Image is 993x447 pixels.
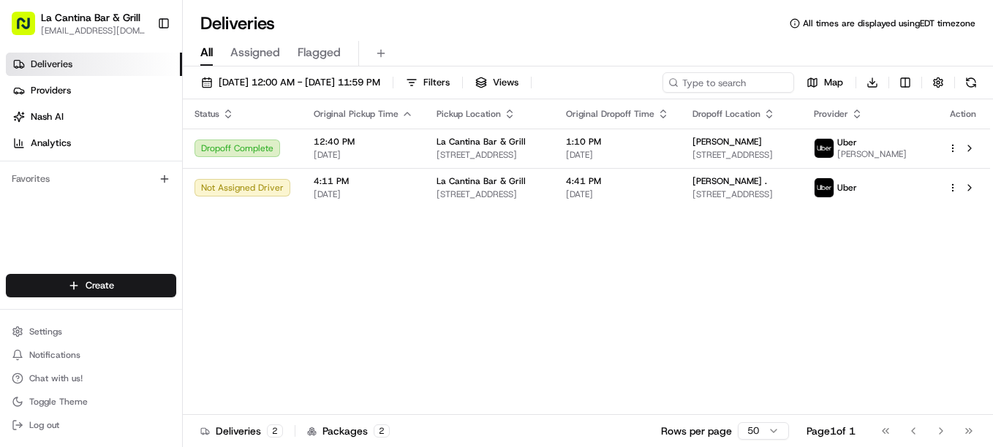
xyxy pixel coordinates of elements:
[566,149,669,161] span: [DATE]
[15,140,41,166] img: 1736555255976-a54dd68f-1ca7-489b-9aae-adbdc363a1c4
[437,188,543,200] span: [STREET_ADDRESS]
[103,338,177,350] a: Powered byPylon
[314,108,399,120] span: Original Pickup Time
[6,415,176,435] button: Log out
[29,227,41,239] img: 1736555255976-a54dd68f-1ca7-489b-9aae-adbdc363a1c4
[6,391,176,412] button: Toggle Theme
[399,72,456,93] button: Filters
[566,136,669,148] span: 1:10 PM
[31,140,57,166] img: 9188753566659_6852d8bf1fb38e338040_72.png
[200,12,275,35] h1: Deliveries
[121,266,127,278] span: •
[800,72,850,93] button: Map
[298,44,341,61] span: Flagged
[6,6,151,41] button: La Cantina Bar & Grill[EMAIL_ADDRESS][DOMAIN_NAME]
[815,178,834,197] img: uber-new-logo.jpeg
[566,188,669,200] span: [DATE]
[662,72,794,93] input: Type to search
[29,267,41,278] img: 1736555255976-a54dd68f-1ca7-489b-9aae-adbdc363a1c4
[267,424,283,438] div: 2
[307,424,390,438] div: Packages
[29,326,112,341] span: Knowledge Base
[692,149,791,161] span: [STREET_ADDRESS]
[195,72,387,93] button: [DATE] 12:00 AM - [DATE] 11:59 PM
[692,188,791,200] span: [STREET_ADDRESS]
[314,188,413,200] span: [DATE]
[15,213,38,236] img: Regen Pajulas
[6,105,182,129] a: Nash AI
[837,137,857,148] span: Uber
[437,175,526,187] span: La Cantina Bar & Grill
[6,53,182,76] a: Deliveries
[824,76,843,89] span: Map
[29,349,80,361] span: Notifications
[29,419,59,431] span: Log out
[29,396,88,408] span: Toggle Theme
[961,72,981,93] button: Refresh
[437,108,501,120] span: Pickup Location
[41,25,146,37] button: [EMAIL_ADDRESS][DOMAIN_NAME]
[219,76,380,89] span: [DATE] 12:00 AM - [DATE] 11:59 PM
[138,326,235,341] span: API Documentation
[6,321,176,342] button: Settings
[15,15,44,44] img: Nash
[423,76,450,89] span: Filters
[9,321,118,347] a: 📗Knowledge Base
[692,136,762,148] span: [PERSON_NAME]
[314,136,413,148] span: 12:40 PM
[29,372,83,384] span: Chat with us!
[230,44,280,61] span: Assigned
[837,148,907,160] span: [PERSON_NAME]
[6,131,182,155] a: Analytics
[118,226,148,238] span: [DATE]
[803,18,975,29] span: All times are displayed using EDT timezone
[124,328,135,340] div: 💻
[195,108,219,120] span: Status
[437,149,543,161] span: [STREET_ADDRESS]
[6,274,176,297] button: Create
[31,58,72,71] span: Deliveries
[948,108,978,120] div: Action
[45,266,118,278] span: [PERSON_NAME]
[41,10,140,25] button: La Cantina Bar & Grill
[66,140,240,154] div: Start new chat
[66,154,201,166] div: We're available if you need us!
[814,108,848,120] span: Provider
[249,144,266,161] button: Start new chat
[6,345,176,365] button: Notifications
[15,190,98,202] div: Past conversations
[374,424,390,438] div: 2
[15,252,38,275] img: Masood Aslam
[661,424,732,438] p: Rows per page
[437,136,526,148] span: La Cantina Bar & Grill
[314,149,413,161] span: [DATE]
[15,58,266,82] p: Welcome 👋
[38,94,241,110] input: Clear
[227,187,266,205] button: See all
[6,167,176,191] div: Favorites
[566,108,654,120] span: Original Dropoff Time
[110,226,115,238] span: •
[45,226,107,238] span: Regen Pajulas
[118,321,241,347] a: 💻API Documentation
[837,182,857,194] span: Uber
[314,175,413,187] span: 4:11 PM
[692,175,767,187] span: [PERSON_NAME] .
[146,339,177,350] span: Pylon
[31,110,64,123] span: Nash AI
[31,84,71,97] span: Providers
[15,328,26,340] div: 📗
[29,326,62,337] span: Settings
[6,79,182,102] a: Providers
[200,424,283,438] div: Deliveries
[807,424,856,438] div: Page 1 of 1
[200,44,213,61] span: All
[86,279,114,292] span: Create
[692,108,760,120] span: Dropoff Location
[469,72,525,93] button: Views
[815,139,834,158] img: uber-new-logo.jpeg
[566,175,669,187] span: 4:41 PM
[31,137,71,150] span: Analytics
